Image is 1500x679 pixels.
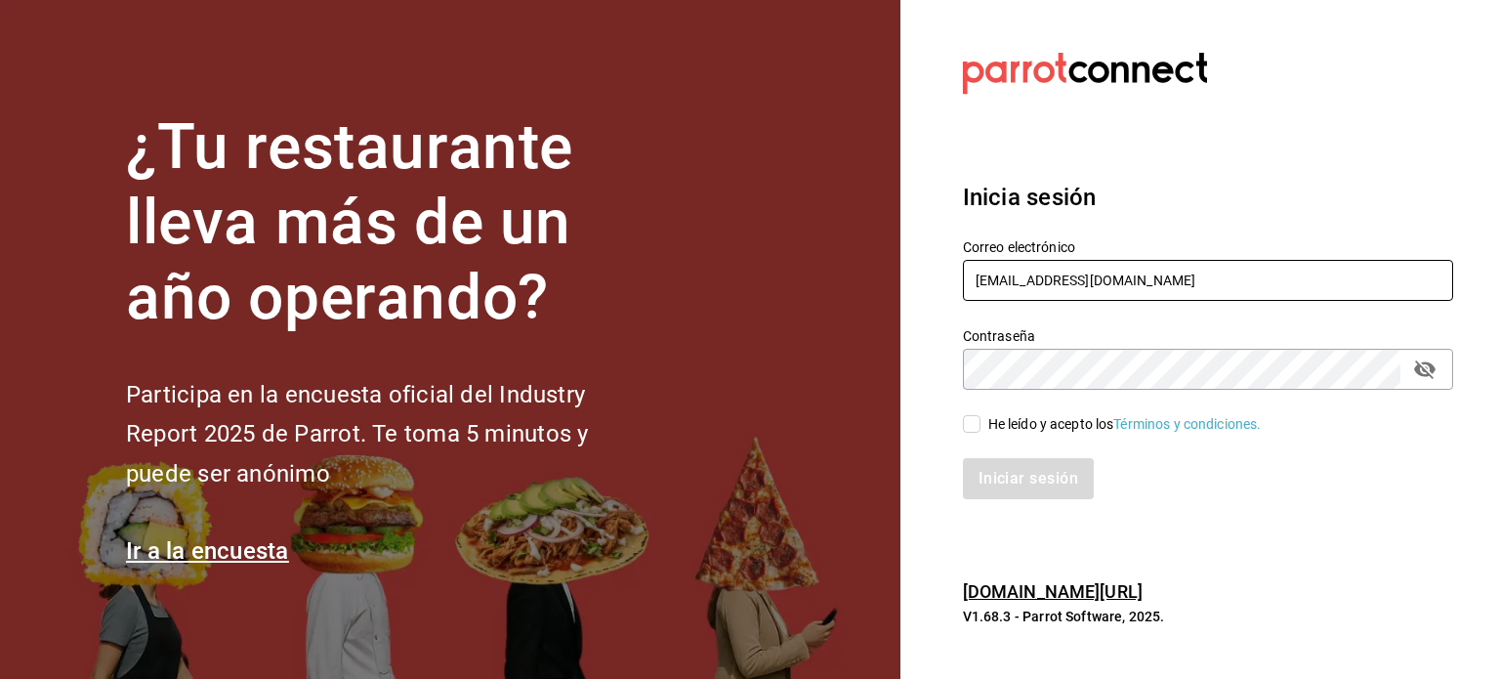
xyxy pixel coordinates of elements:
h1: ¿Tu restaurante lleva más de un año operando? [126,110,653,335]
button: passwordField [1408,353,1441,386]
div: He leído y acepto los [988,414,1262,435]
a: [DOMAIN_NAME][URL] [963,581,1143,602]
input: Ingresa tu correo electrónico [963,260,1453,301]
a: Ir a la encuesta [126,537,289,565]
label: Correo electrónico [963,240,1453,254]
p: V1.68.3 - Parrot Software, 2025. [963,607,1453,626]
h3: Inicia sesión [963,180,1453,215]
label: Contraseña [963,329,1453,343]
h2: Participa en la encuesta oficial del Industry Report 2025 de Parrot. Te toma 5 minutos y puede se... [126,375,653,494]
a: Términos y condiciones. [1113,416,1261,432]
